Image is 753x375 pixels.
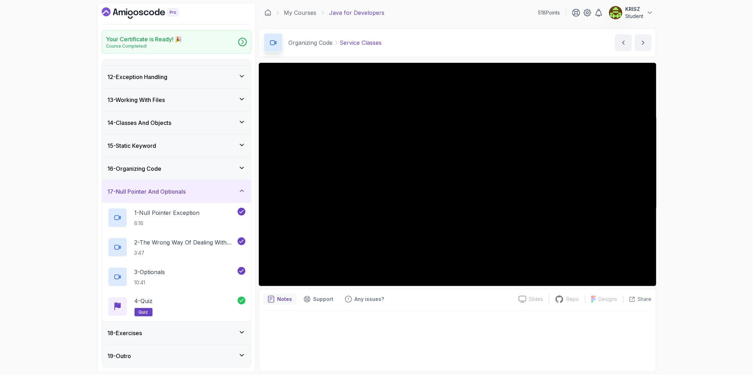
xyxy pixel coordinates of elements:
[108,297,245,316] button: 4-Quizquiz
[102,322,251,344] button: 18-Exercises
[102,30,251,54] a: Your Certificate is Ready! 🎉Course Completed!
[615,34,632,51] button: previous content
[609,6,622,19] img: user profile image
[340,38,382,47] p: Service Classes
[108,187,186,196] h3: 17 - Null Pointer And Optionals
[635,34,652,51] button: next content
[102,134,251,157] button: 15-Static Keyword
[313,296,334,303] p: Support
[529,296,543,303] p: Slides
[102,89,251,111] button: 13-Working With Files
[106,43,182,49] p: Course Completed!
[626,6,644,13] p: KRISZ
[626,13,644,20] p: Student
[102,345,251,367] button: 19-Outro
[108,141,156,150] h3: 15 - Static Keyword
[108,352,131,360] h3: 19 - Outro
[108,208,245,228] button: 1-Null Pointer Exception6:16
[135,279,165,286] p: 10:41
[108,164,162,173] h3: 16 - Organizing Code
[102,7,195,19] a: Dashboard
[623,296,652,303] button: Share
[567,296,579,303] p: Repo
[329,8,385,17] p: Java for Developers
[135,268,165,276] p: 3 - Optionals
[106,35,182,43] h2: Your Certificate is Ready! 🎉
[135,220,200,227] p: 6:16
[135,238,236,247] p: 2 - The Wrong Way Of Dealing With Null
[108,119,172,127] h3: 14 - Classes And Objects
[135,208,200,217] p: 1 - Null Pointer Exception
[259,63,656,286] iframe: 4 - Service Classes
[538,9,560,16] p: 518 Points
[299,294,338,305] button: Support button
[341,294,389,305] button: Feedback button
[135,297,153,305] p: 4 - Quiz
[638,296,652,303] p: Share
[108,96,165,104] h3: 13 - Working With Files
[284,8,317,17] a: My Courses
[102,180,251,203] button: 17-Null Pointer And Optionals
[108,329,142,337] h3: 18 - Exercises
[264,9,271,16] a: Dashboard
[108,267,245,287] button: 3-Optionals10:41
[609,6,653,20] button: user profile imageKRISZStudent
[108,73,168,81] h3: 12 - Exception Handling
[102,66,251,88] button: 12-Exception Handling
[108,237,245,257] button: 2-The Wrong Way Of Dealing With Null3:47
[102,111,251,134] button: 14-Classes And Objects
[289,38,333,47] p: Organizing Code
[102,157,251,180] button: 16-Organizing Code
[135,249,236,256] p: 3:47
[355,296,384,303] p: Any issues?
[277,296,292,303] p: Notes
[139,309,148,315] span: quiz
[263,294,297,305] button: notes button
[599,296,617,303] p: Designs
